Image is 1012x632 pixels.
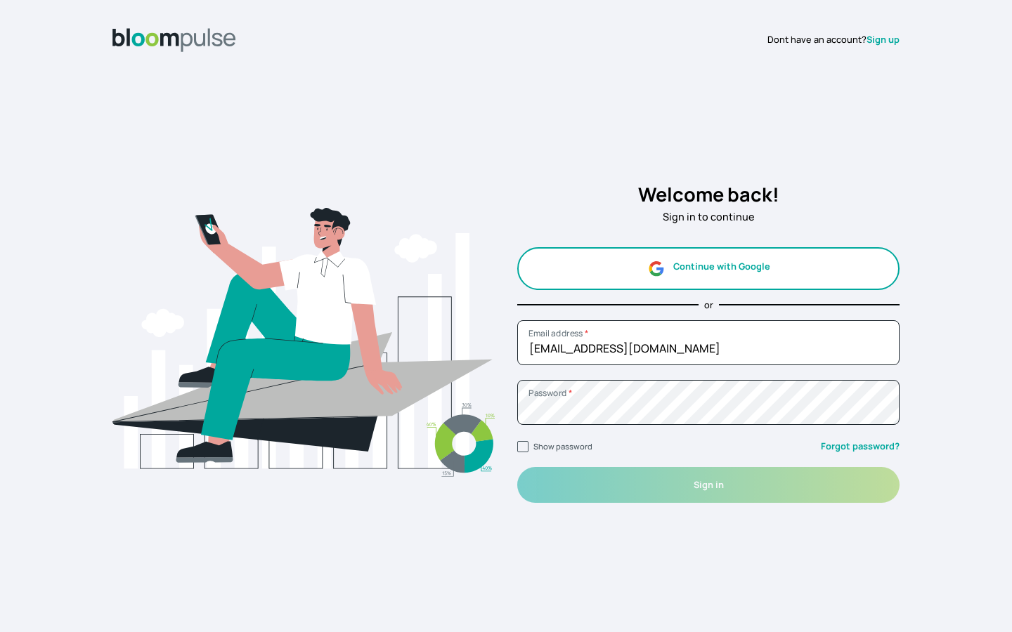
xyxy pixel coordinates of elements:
[821,440,900,453] a: Forgot password?
[112,69,495,615] img: signin.svg
[533,441,592,452] label: Show password
[517,247,900,290] button: Continue with Google
[647,260,665,277] img: google.svg
[112,28,236,52] img: Bloom Logo
[517,467,900,503] button: Sign in
[517,209,900,225] p: Sign in to continue
[704,298,713,312] p: or
[517,180,900,209] h2: Welcome back!
[767,33,867,46] span: Dont have an account?
[867,33,900,46] a: Sign up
